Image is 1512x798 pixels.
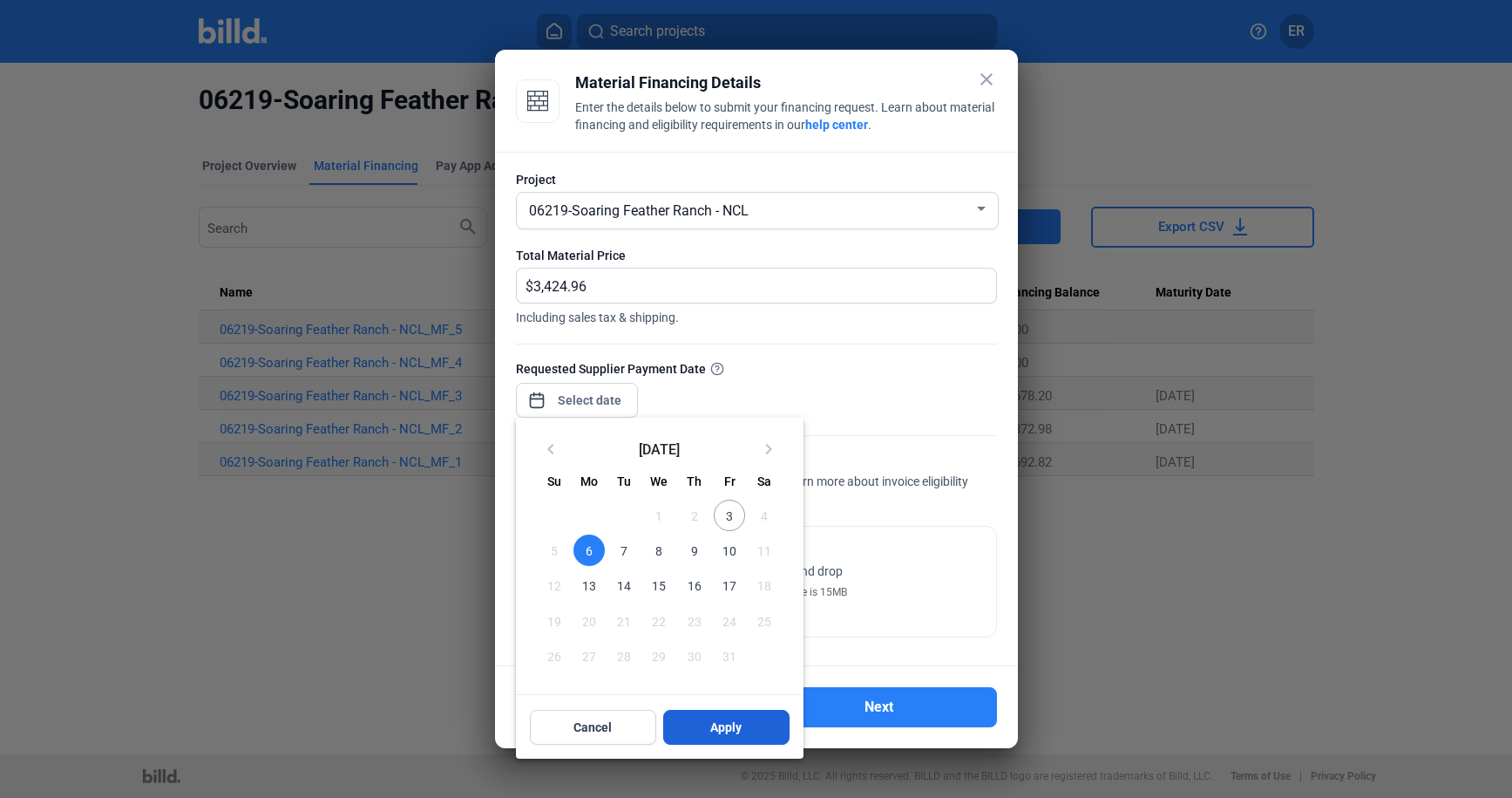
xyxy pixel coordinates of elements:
[714,605,745,637] span: 24
[749,605,780,637] span: 25
[747,498,782,533] button: October 4, 2025
[747,533,782,568] button: October 11, 2025
[679,640,710,672] span: 30
[749,500,780,531] span: 4
[547,474,561,488] span: Su
[539,640,570,672] span: 26
[712,604,747,638] button: October 24, 2025
[724,474,736,488] span: Fr
[643,500,675,531] span: 1
[607,568,641,603] button: October 14, 2025
[712,498,747,533] button: October 3, 2025
[572,533,607,568] button: October 6, 2025
[573,605,605,637] span: 20
[641,638,676,673] button: October 29, 2025
[712,568,747,603] button: October 17, 2025
[572,638,607,673] button: October 27, 2025
[540,439,561,460] mat-icon: keyboard_arrow_left
[643,640,675,672] span: 29
[539,570,570,601] span: 12
[677,498,712,533] button: October 2, 2025
[643,570,675,601] span: 15
[679,605,710,637] span: 23
[607,533,641,568] button: October 7, 2025
[643,535,675,566] span: 8
[607,638,641,673] button: October 28, 2025
[677,533,712,568] button: October 9, 2025
[537,533,572,568] button: October 5, 2025
[712,533,747,568] button: October 10, 2025
[749,535,780,566] span: 11
[573,719,612,736] span: Cancel
[573,640,605,672] span: 27
[679,535,710,566] span: 9
[608,570,640,601] span: 14
[679,500,710,531] span: 2
[539,605,570,637] span: 19
[714,535,745,566] span: 10
[641,604,676,638] button: October 22, 2025
[749,570,780,601] span: 18
[747,568,782,603] button: October 18, 2025
[608,640,640,672] span: 28
[539,535,570,566] span: 5
[677,638,712,673] button: October 30, 2025
[687,474,702,488] span: Th
[537,604,572,638] button: October 19, 2025
[757,474,771,488] span: Sa
[650,474,668,488] span: We
[572,604,607,638] button: October 20, 2025
[607,604,641,638] button: October 21, 2025
[572,568,607,603] button: October 13, 2025
[714,570,745,601] span: 17
[747,604,782,638] button: October 25, 2025
[679,570,710,601] span: 16
[537,568,572,603] button: October 12, 2025
[677,604,712,638] button: October 23, 2025
[568,441,751,455] span: [DATE]
[608,535,640,566] span: 7
[580,474,598,488] span: Mo
[530,710,656,745] button: Cancel
[758,439,779,460] mat-icon: keyboard_arrow_right
[714,640,745,672] span: 31
[714,500,745,531] span: 3
[641,498,676,533] button: October 1, 2025
[712,638,747,673] button: October 31, 2025
[608,605,640,637] span: 21
[537,638,572,673] button: October 26, 2025
[643,605,675,637] span: 22
[573,535,605,566] span: 6
[537,498,642,533] td: OCT
[677,568,712,603] button: October 16, 2025
[617,474,631,488] span: Tu
[710,719,742,736] span: Apply
[641,568,676,603] button: October 15, 2025
[573,570,605,601] span: 13
[663,710,790,745] button: Apply
[641,533,676,568] button: October 8, 2025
